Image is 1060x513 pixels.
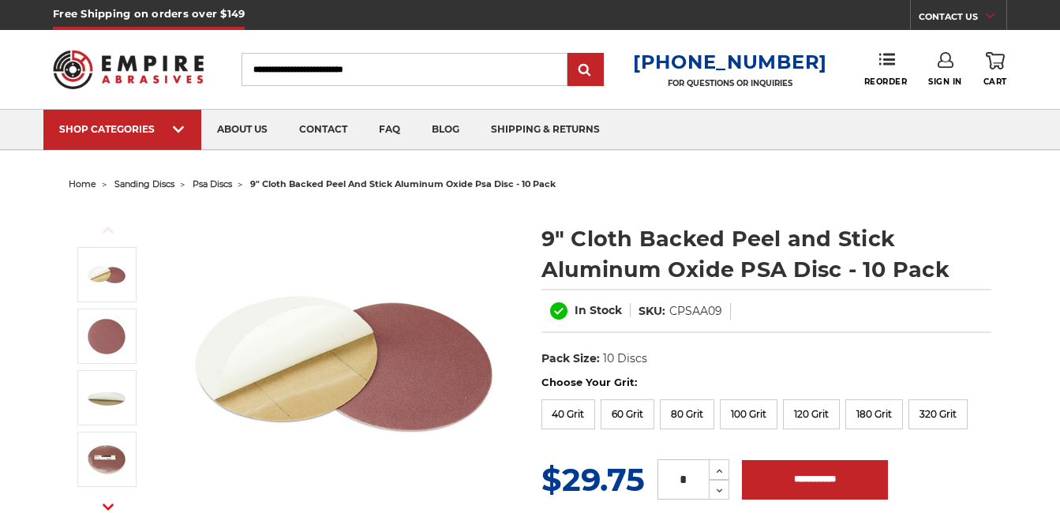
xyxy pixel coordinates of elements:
[87,255,126,294] img: 9 inch Aluminum Oxide PSA Sanding Disc with Cloth Backing
[633,51,827,73] a: [PHONE_NUMBER]
[87,440,126,479] img: clothed backed AOX PSA - 10 Pack
[89,213,127,247] button: Previous
[475,110,616,150] a: shipping & returns
[639,303,665,320] dt: SKU:
[87,316,126,356] img: peel and stick psa aluminum oxide disc
[53,40,204,99] img: Empire Abrasives
[69,178,96,189] a: home
[864,52,908,86] a: Reorder
[928,77,962,87] span: Sign In
[363,110,416,150] a: faq
[541,460,645,499] span: $29.75
[570,54,601,86] input: Submit
[250,178,556,189] span: 9" cloth backed peel and stick aluminum oxide psa disc - 10 pack
[541,223,991,285] h1: 9" Cloth Backed Peel and Stick Aluminum Oxide PSA Disc - 10 Pack
[919,8,1006,30] a: CONTACT US
[193,178,232,189] a: psa discs
[983,52,1007,87] a: Cart
[283,110,363,150] a: contact
[603,350,647,367] dd: 10 Discs
[201,110,283,150] a: about us
[114,178,174,189] a: sanding discs
[864,77,908,87] span: Reorder
[633,78,827,88] p: FOR QUESTIONS OR INQUIRIES
[983,77,1007,87] span: Cart
[541,375,991,391] label: Choose Your Grit:
[59,123,185,135] div: SHOP CATEGORIES
[541,350,600,367] dt: Pack Size:
[669,303,722,320] dd: CPSAA09
[575,303,622,317] span: In Stock
[416,110,475,150] a: blog
[87,378,126,418] img: sticky backed sanding disc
